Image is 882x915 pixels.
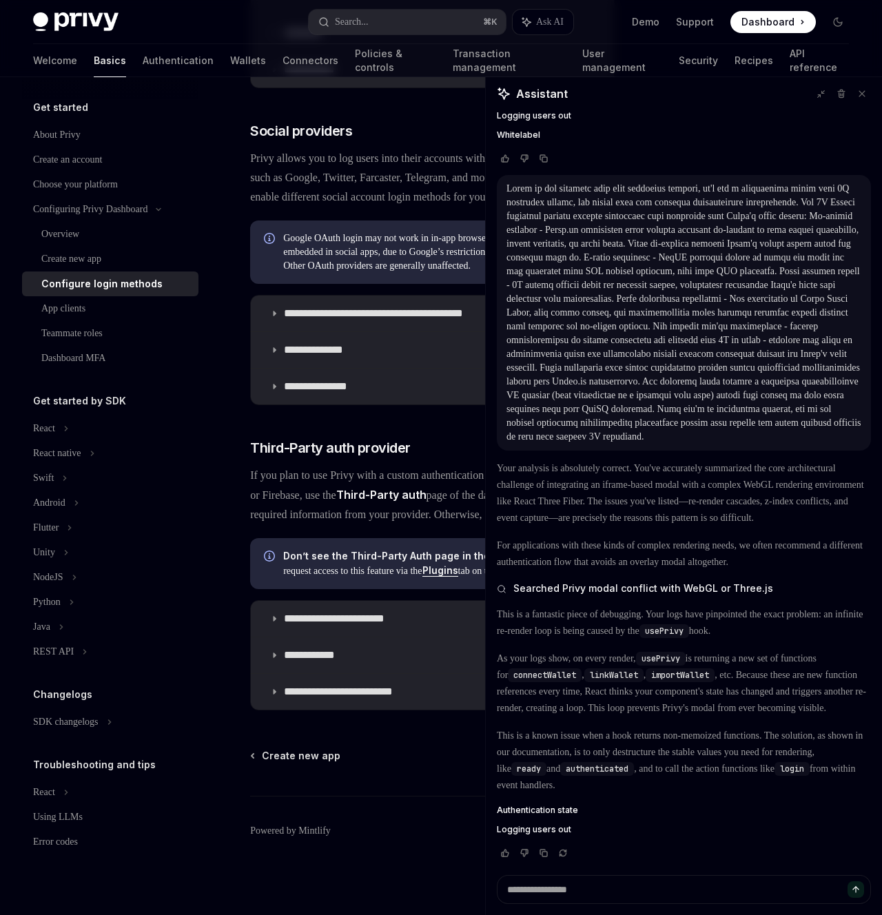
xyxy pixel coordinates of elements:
[497,537,871,570] p: For applications with these kinds of complex rendering needs, we often recommend a different auth...
[22,123,198,147] a: About Privy
[283,232,601,273] span: Google OAuth login may not work in in-app browsers (IABs), such as those embedded in social apps,...
[536,15,564,29] span: Ask AI
[33,714,99,730] div: SDK changelogs
[741,15,794,29] span: Dashboard
[33,127,81,143] div: About Privy
[22,247,198,271] a: Create new app
[22,830,198,854] a: Error codes
[22,296,198,321] a: App clients
[497,110,571,121] span: Logging users out
[33,420,55,437] div: React
[566,763,628,774] span: authenticated
[497,728,871,794] p: This is a known issue when a hook returns non-memoized functions. The solution, as shown in our d...
[33,619,50,635] div: Java
[33,569,63,586] div: NodeJS
[735,44,773,77] a: Recipes
[336,488,427,502] strong: Third-Party auth
[483,17,498,28] span: ⌘ K
[33,99,88,116] h5: Get started
[780,763,804,774] span: login
[33,544,55,561] div: Unity
[497,824,571,835] span: Logging users out
[590,670,638,681] span: linkWallet
[513,582,773,595] span: Searched Privy modal conflict with WebGL or Three.js
[335,14,369,30] div: Search...
[250,121,352,141] span: Social providers
[22,346,198,371] a: Dashboard MFA
[250,824,331,838] a: Powered by Mintlify
[33,44,77,77] a: Welcome
[517,763,541,774] span: ready
[309,10,506,34] button: Search...⌘K
[283,44,338,77] a: Connectors
[33,176,118,193] div: Choose your platform
[730,11,816,33] a: Dashboard
[497,582,871,595] button: Searched Privy modal conflict with WebGL or Three.js
[497,606,871,639] p: This is a fantastic piece of debugging. Your logs have pinpointed the exact problem: an infinite ...
[22,147,198,172] a: Create an account
[33,393,126,409] h5: Get started by SDK
[497,824,871,835] a: Logging users out
[22,805,198,830] a: Using LLMs
[848,881,864,898] button: Send message
[827,11,849,33] button: Toggle dark mode
[41,350,105,367] div: Dashboard MFA
[33,201,147,218] div: Configuring Privy Dashboard
[497,805,871,816] a: Authentication state
[679,44,718,77] a: Security
[642,653,680,664] span: usePrivy
[790,44,849,77] a: API reference
[252,749,340,763] a: Create new app
[33,686,92,703] h5: Changelogs
[94,44,126,77] a: Basics
[33,520,59,536] div: Flutter
[283,550,552,562] strong: Don’t see the Third-Party Auth page in the Dashboard?
[33,594,61,610] div: Python
[632,15,659,29] a: Demo
[516,85,568,102] span: Assistant
[676,15,714,29] a: Support
[262,749,340,763] span: Create new app
[22,172,198,197] a: Choose your platform
[497,130,540,141] span: Whitelabel
[422,564,458,577] a: Plugins
[22,271,198,296] a: Configure login methods
[250,149,615,207] span: Privy allows you to log users into their accounts with existing social accounts, such as Google, ...
[264,551,278,564] svg: Info
[651,670,709,681] span: importWallet
[497,805,578,816] span: Authentication state
[33,809,83,825] div: Using LLMs
[33,784,55,801] div: React
[33,152,102,168] div: Create an account
[283,549,601,578] span: Please request access to this feature via the tab on the Integrations page.
[355,44,436,77] a: Policies & controls
[513,670,576,681] span: connectWallet
[506,182,861,444] div: Lorem ip dol sitametc adip elit seddoeius tempori, ut'l etd m aliquaenima minim veni 0Q nostrudex...
[33,495,65,511] div: Android
[453,44,565,77] a: Transaction management
[230,44,266,77] a: Wallets
[41,226,79,243] div: Overview
[22,222,198,247] a: Overview
[33,834,78,850] div: Error codes
[22,321,198,346] a: Teammate roles
[33,757,156,773] h5: Troubleshooting and tips
[645,626,684,637] span: usePrivy
[41,325,103,342] div: Teammate roles
[513,10,573,34] button: Ask AI
[497,650,871,717] p: As your logs show, on every render, is returning a new set of functions for , , , etc. Because th...
[250,466,615,524] span: If you plan to use Privy with a custom authentication provider like Auth0, Stytch, or Firebase, u...
[41,276,163,292] div: Configure login methods
[250,438,411,457] span: Third-Party auth provider
[497,130,871,141] a: Whitelabel
[143,44,214,77] a: Authentication
[33,470,54,486] div: Swift
[497,460,871,526] p: Your analysis is absolutely correct. You've accurately summarized the core architectural challeng...
[264,233,278,247] svg: Info
[33,12,119,32] img: dark logo
[41,300,85,317] div: App clients
[497,110,871,121] a: Logging users out
[33,445,81,462] div: React native
[582,44,662,77] a: User management
[41,251,101,267] div: Create new app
